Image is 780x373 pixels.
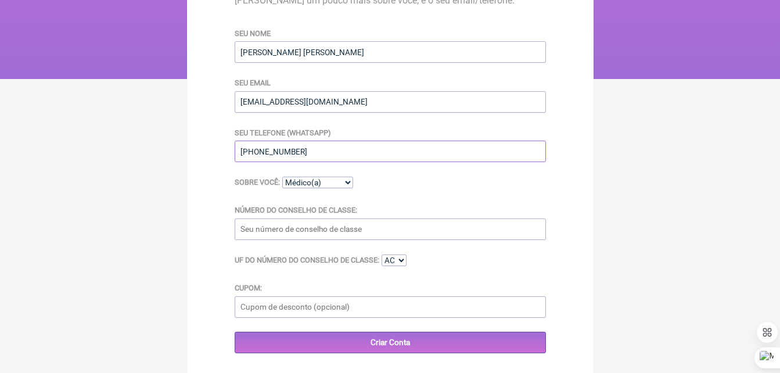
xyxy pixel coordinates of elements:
input: Seu número de telefone para entrarmos em contato [235,141,546,162]
input: Um email para entrarmos em contato [235,91,546,113]
label: Sobre você: [235,178,280,186]
label: Número do Conselho de Classe: [235,206,357,214]
label: Seu nome [235,29,271,38]
label: UF do Número do Conselho de Classe: [235,256,379,264]
label: Seu telefone (WhatsApp) [235,128,330,137]
input: Seu número de conselho de classe [235,218,546,240]
label: Cupom: [235,284,262,292]
input: Cupom de desconto (opcional) [235,296,546,318]
input: Seu nome completo [235,41,546,63]
label: Seu email [235,78,271,87]
input: Criar Conta [235,332,546,353]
